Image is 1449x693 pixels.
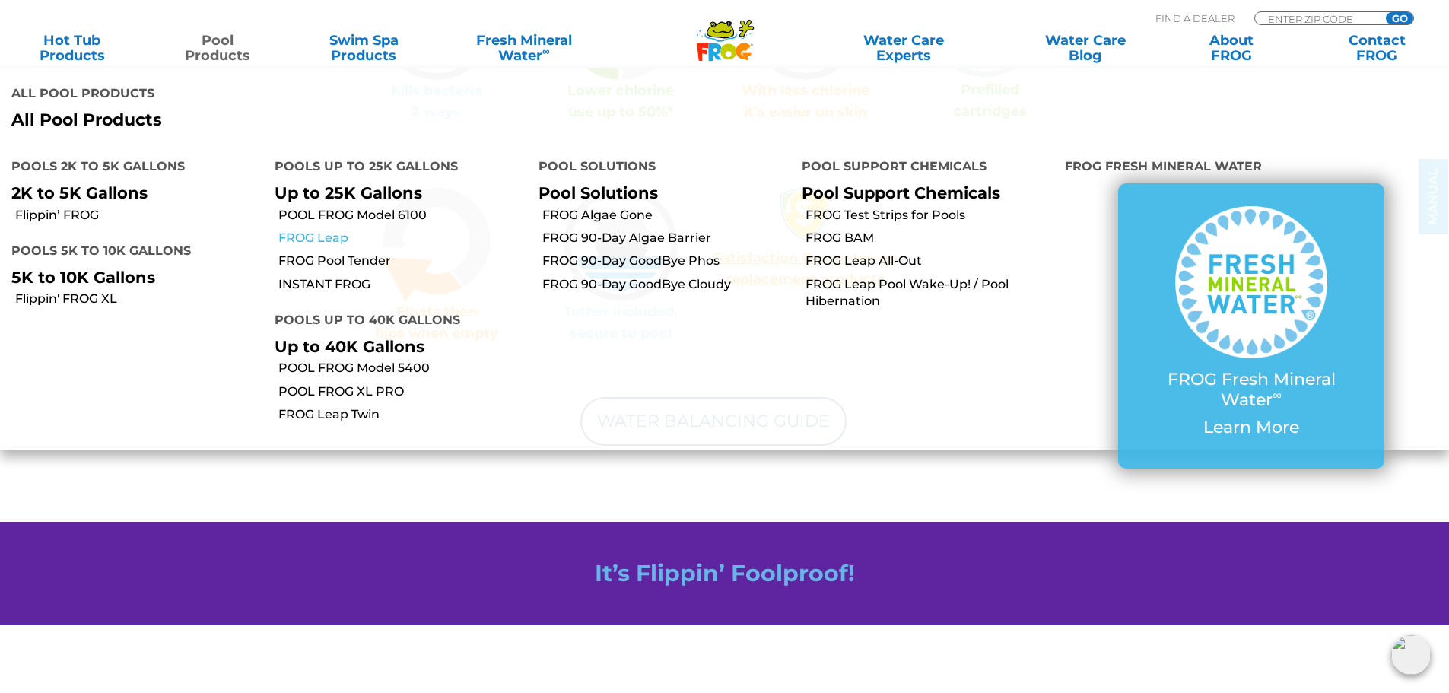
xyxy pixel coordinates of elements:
a: FROG Algae Gone [542,207,790,224]
input: GO [1386,12,1413,24]
a: AboutFROG [1174,33,1288,63]
a: Water CareBlog [1028,33,1142,63]
a: All Pool Products [11,110,713,130]
a: PoolProducts [161,33,275,63]
a: FROG Fresh Mineral Water∞ Learn More [1149,206,1354,445]
p: Find A Dealer [1155,11,1235,25]
p: Up to 40K Gallons [275,337,515,356]
h2: It’s Flippin’ Foolproof! [307,560,1143,587]
a: FROG Pool Tender [278,253,526,269]
img: openIcon [1391,635,1431,675]
a: FROG BAM [806,230,1053,246]
a: POOL FROG XL PRO [278,383,526,400]
p: 2K to 5K Gallons [11,183,252,202]
h4: Pools up to 40K Gallons [275,307,515,337]
a: Flippin’ FROG [15,207,263,224]
p: Pool Support Chemicals [802,183,1042,202]
a: INSTANT FROG [278,276,526,293]
h4: Pools 5K to 10K Gallons [11,237,252,268]
a: FROG 90-Day GoodBye Cloudy [542,276,790,293]
sup: ∞ [1273,387,1282,402]
h4: Pools 2K to 5K Gallons [11,153,252,183]
a: Flippin' FROG XL [15,291,263,307]
a: FROG Test Strips for Pools [806,207,1053,224]
p: Learn More [1149,418,1354,437]
a: Pool Solutions [539,183,658,202]
a: FROG Leap Twin [278,406,526,423]
p: Up to 25K Gallons [275,183,515,202]
p: 5K to 10K Gallons [11,268,252,287]
p: FROG Fresh Mineral Water [1149,370,1354,410]
h4: Pool Solutions [539,153,779,183]
a: Fresh MineralWater∞ [453,33,595,63]
a: FROG 90-Day Algae Barrier [542,230,790,246]
a: FROG Leap All-Out [806,253,1053,269]
a: Swim SpaProducts [307,33,421,63]
a: POOL FROG Model 6100 [278,207,526,224]
h4: All Pool Products [11,80,713,110]
a: Hot TubProducts [15,33,129,63]
h4: FROG Fresh Mineral Water [1065,153,1438,183]
a: FROG Leap Pool Wake-Up! / Pool Hibernation [806,276,1053,310]
input: Zip Code Form [1266,12,1369,25]
a: ContactFROG [1320,33,1434,63]
a: POOL FROG Model 5400 [278,360,526,377]
sup: ∞ [542,45,550,57]
a: Water CareExperts [812,33,996,63]
a: FROG 90-Day GoodBye Phos [542,253,790,269]
h4: Pool Support Chemicals [802,153,1042,183]
a: FROG Leap [278,230,526,246]
h4: Pools up to 25K Gallons [275,153,515,183]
